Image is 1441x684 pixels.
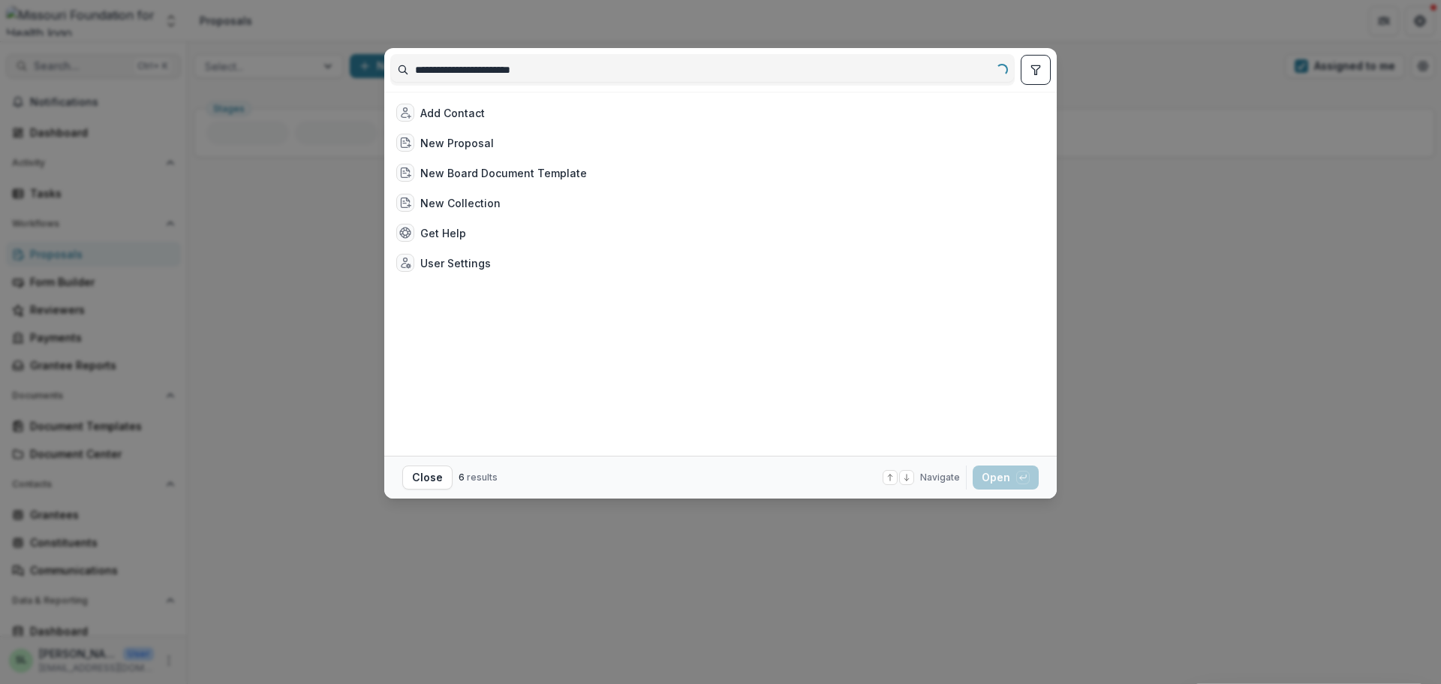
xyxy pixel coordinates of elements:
[420,225,466,241] div: Get Help
[467,472,498,483] span: results
[420,165,587,181] div: New Board Document Template
[459,472,465,483] span: 6
[420,105,485,121] div: Add Contact
[920,471,960,484] span: Navigate
[1021,55,1051,85] button: toggle filters
[420,135,494,151] div: New Proposal
[973,466,1039,490] button: Open
[420,195,501,211] div: New Collection
[402,466,453,490] button: Close
[420,255,491,271] div: User Settings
